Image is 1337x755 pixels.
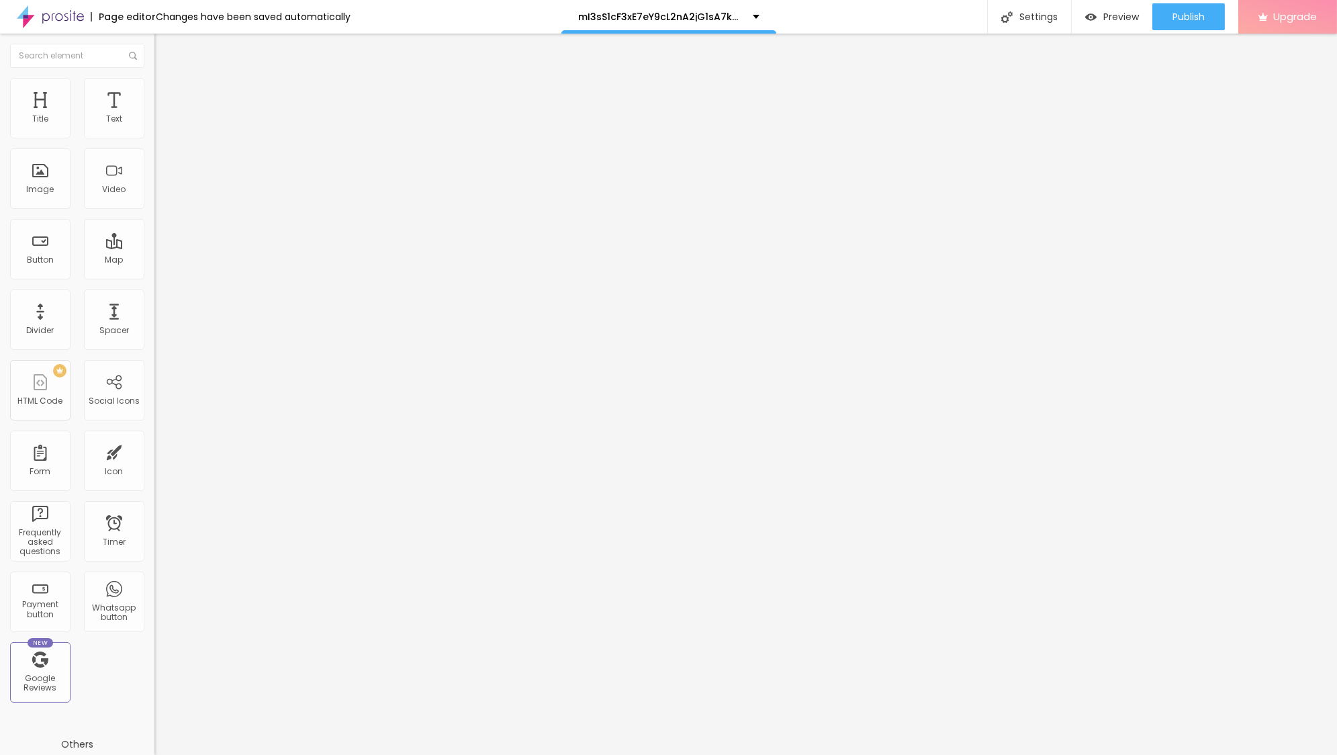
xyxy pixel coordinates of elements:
div: Divider [27,326,54,335]
div: HTML Code [18,396,63,406]
div: Text [106,114,122,124]
span: Preview [1103,11,1139,22]
button: Preview [1072,3,1152,30]
input: Search element [10,44,144,68]
div: Spacer [99,326,129,335]
div: Frequently asked questions [13,528,66,557]
div: Social Icons [89,396,140,406]
span: Publish [1172,11,1205,22]
div: Google Reviews [13,674,66,693]
div: Changes have been saved automatically [156,12,351,21]
div: Form [30,467,51,476]
div: Video [103,185,126,194]
img: Icone [129,52,137,60]
div: Title [32,114,48,124]
button: Publish [1152,3,1225,30]
div: Whatsapp button [87,603,140,623]
p: mI3sS1cF3xE7eY9cL2nA2jG1sA7kR0rY [578,12,743,21]
div: Timer [103,537,126,547]
span: Upgrade [1273,11,1317,22]
div: New [28,638,53,648]
div: Button [27,255,54,265]
div: Icon [105,467,124,476]
img: Icone [1001,11,1013,23]
div: Image [27,185,54,194]
div: Payment button [13,600,66,619]
img: view-1.svg [1085,11,1097,23]
div: Map [105,255,124,265]
div: Page editor [91,12,156,21]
